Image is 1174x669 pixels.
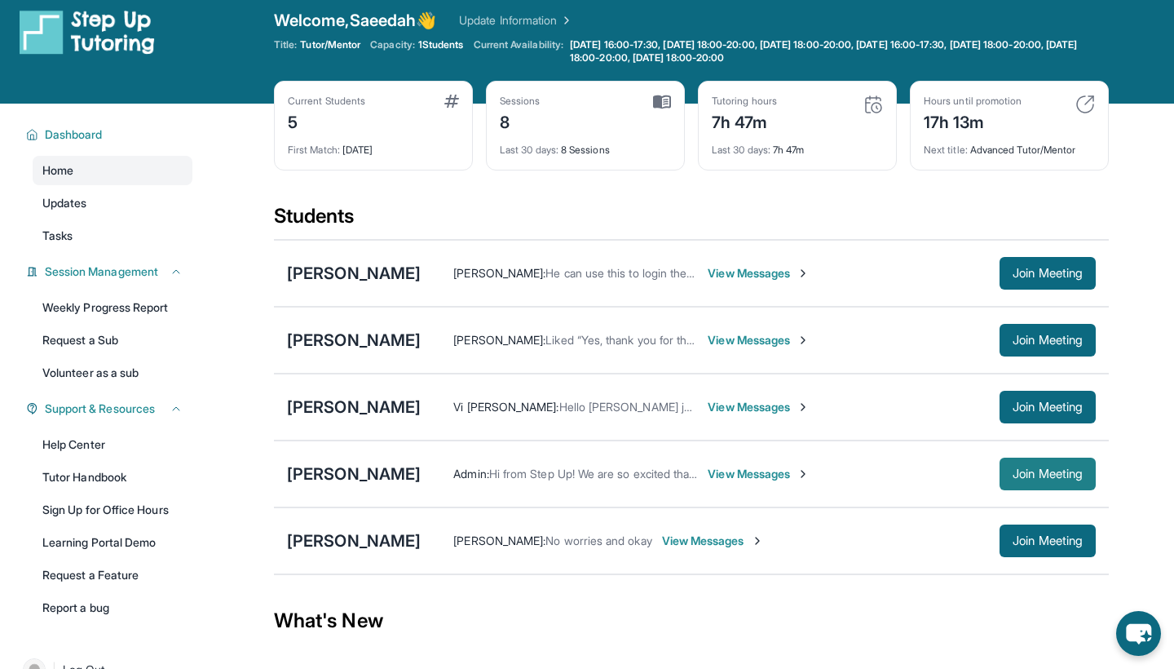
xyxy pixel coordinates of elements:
[418,38,464,51] span: 1 Students
[751,534,764,547] img: Chevron-Right
[924,144,968,156] span: Next title :
[287,463,421,485] div: [PERSON_NAME]
[274,38,297,51] span: Title:
[1000,458,1096,490] button: Join Meeting
[708,399,810,415] span: View Messages
[274,203,1109,239] div: Students
[559,400,762,414] span: Hello [PERSON_NAME] joined the class
[567,38,1109,64] a: [DATE] 16:00-17:30, [DATE] 18:00-20:00, [DATE] 18:00-20:00, [DATE] 16:00-17:30, [DATE] 18:00-20:0...
[500,144,558,156] span: Last 30 days :
[33,188,192,218] a: Updates
[1013,335,1083,345] span: Join Meeting
[453,333,545,347] span: [PERSON_NAME] :
[33,430,192,459] a: Help Center
[300,38,360,51] span: Tutor/Mentor
[287,396,421,419] div: [PERSON_NAME]
[1000,324,1096,357] button: Join Meeting
[459,12,573,29] a: Update Information
[797,267,810,280] img: Chevron-Right
[712,134,883,157] div: 7h 47m
[712,144,770,156] span: Last 30 days :
[1013,469,1083,479] span: Join Meeting
[33,156,192,185] a: Home
[570,38,1106,64] span: [DATE] 16:00-17:30, [DATE] 18:00-20:00, [DATE] 18:00-20:00, [DATE] 16:00-17:30, [DATE] 18:00-20:0...
[863,95,883,114] img: card
[924,95,1022,108] div: Hours until promotion
[42,162,73,179] span: Home
[45,401,155,417] span: Support & Resources
[33,221,192,250] a: Tasks
[500,108,541,134] div: 8
[453,467,488,481] span: Admin :
[33,560,192,590] a: Request a Feature
[288,144,340,156] span: First Match :
[1000,257,1096,290] button: Join Meeting
[38,401,183,417] button: Support & Resources
[797,467,810,481] img: Chevron-Right
[288,95,365,108] div: Current Students
[42,228,73,244] span: Tasks
[287,262,421,285] div: [PERSON_NAME]
[33,528,192,557] a: Learning Portal Demo
[288,108,365,134] div: 5
[712,108,777,134] div: 7h 47m
[274,585,1109,657] div: What's New
[370,38,415,51] span: Capacity:
[653,95,671,109] img: card
[557,12,573,29] img: Chevron Right
[797,401,810,414] img: Chevron-Right
[708,332,810,348] span: View Messages
[33,463,192,492] a: Tutor Handbook
[453,534,545,547] span: [PERSON_NAME] :
[1013,268,1083,278] span: Join Meeting
[708,466,810,482] span: View Messages
[545,333,748,347] span: Liked “Yes, thank you for the reminder”
[797,334,810,347] img: Chevron-Right
[1013,536,1083,546] span: Join Meeting
[545,534,651,547] span: No worries and okay
[38,126,183,143] button: Dashboard
[1000,391,1096,423] button: Join Meeting
[287,329,421,352] div: [PERSON_NAME]
[33,495,192,525] a: Sign Up for Office Hours
[712,95,777,108] div: Tutoring hours
[20,9,155,55] img: logo
[274,9,436,32] span: Welcome, Saeedah 👋
[33,593,192,622] a: Report a bug
[288,134,459,157] div: [DATE]
[500,134,671,157] div: 8 Sessions
[33,326,192,355] a: Request a Sub
[1116,611,1161,656] button: chat-button
[38,264,183,280] button: Session Management
[924,134,1095,157] div: Advanced Tutor/Mentor
[45,126,103,143] span: Dashboard
[545,266,730,280] span: He can use this to login the session
[45,264,158,280] span: Session Management
[1013,402,1083,412] span: Join Meeting
[453,400,558,414] span: Vi [PERSON_NAME] :
[662,533,764,549] span: View Messages
[33,293,192,322] a: Weekly Progress Report
[708,265,810,281] span: View Messages
[474,38,563,64] span: Current Availability:
[42,195,87,211] span: Updates
[1000,525,1096,557] button: Join Meeting
[33,358,192,388] a: Volunteer as a sub
[444,95,459,108] img: card
[1075,95,1095,114] img: card
[924,108,1022,134] div: 17h 13m
[500,95,541,108] div: Sessions
[287,529,421,552] div: [PERSON_NAME]
[453,266,545,280] span: [PERSON_NAME] :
